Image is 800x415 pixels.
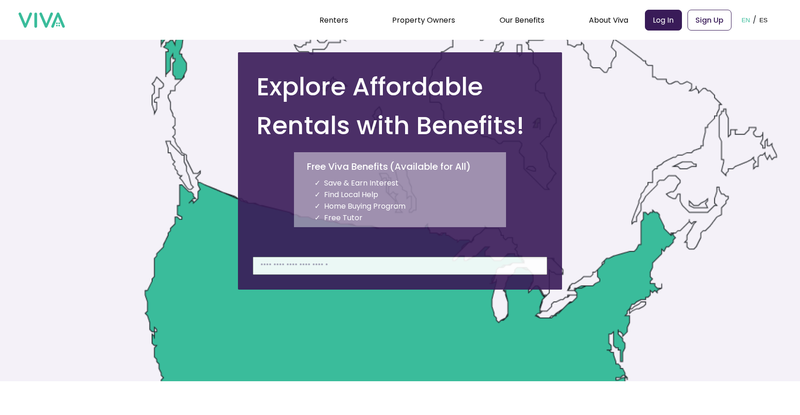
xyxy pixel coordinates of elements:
[314,200,506,212] li: Home Buying Program
[756,6,770,34] button: ES
[392,15,455,25] a: Property Owners
[687,10,731,31] a: Sign Up
[319,15,348,25] a: Renters
[645,10,682,31] a: Log In
[753,13,756,27] p: /
[314,189,506,200] li: Find Local Help
[739,6,753,34] button: EN
[589,8,628,31] div: About Viva
[500,8,544,31] div: Our Benefits
[19,12,65,28] img: viva
[314,177,506,189] li: Save & Earn Interest
[314,212,506,223] li: Free Tutor
[307,160,388,173] p: Free Viva Benefits
[256,67,547,145] h1: Explore Affordable Rentals with Benefits!
[390,160,471,173] p: ( Available for All )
